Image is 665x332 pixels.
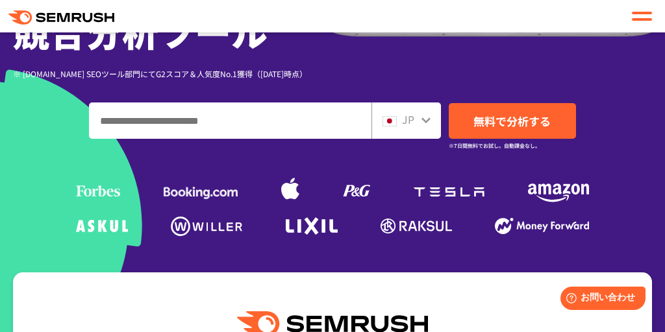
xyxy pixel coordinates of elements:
[13,67,332,80] div: ※ [DOMAIN_NAME] SEOツール部門にてG2スコア＆人気度No.1獲得（[DATE]時点）
[90,103,371,138] input: ドメイン、キーワードまたはURLを入力してください
[449,139,540,152] small: ※7日間無料でお試し。自動課金なし。
[402,112,414,127] span: JP
[449,103,576,139] a: 無料で分析する
[549,281,651,318] iframe: Help widget launcher
[473,113,551,129] span: 無料で分析する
